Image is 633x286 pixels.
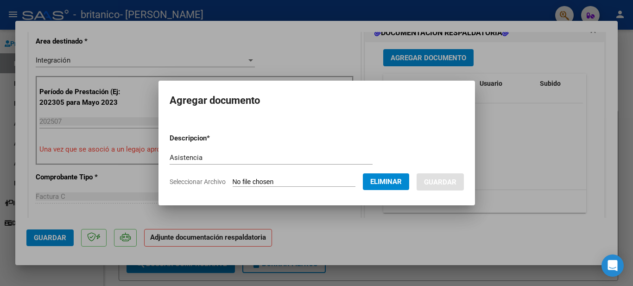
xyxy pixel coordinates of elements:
[170,133,258,144] p: Descripcion
[417,173,464,191] button: Guardar
[424,178,456,186] span: Guardar
[370,178,402,186] span: Eliminar
[363,173,409,190] button: Eliminar
[170,178,226,185] span: Seleccionar Archivo
[170,92,464,109] h2: Agregar documento
[601,254,624,277] div: Open Intercom Messenger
